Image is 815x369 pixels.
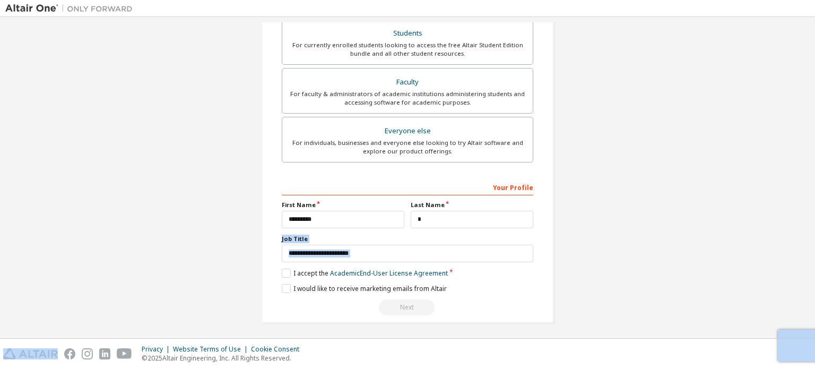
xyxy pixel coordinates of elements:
a: Academic End-User License Agreement [330,269,448,278]
div: Students [289,26,526,41]
div: For faculty & administrators of academic institutions administering students and accessing softwa... [289,90,526,107]
label: First Name [282,201,404,209]
label: I would like to receive marketing emails from Altair [282,284,447,293]
div: Your Profile [282,178,533,195]
img: facebook.svg [64,348,75,359]
div: Website Terms of Use [173,345,251,354]
label: Job Title [282,235,533,243]
img: instagram.svg [82,348,93,359]
label: I accept the [282,269,448,278]
div: For individuals, businesses and everyone else looking to try Altair software and explore our prod... [289,139,526,156]
img: linkedin.svg [99,348,110,359]
div: Everyone else [289,124,526,139]
p: © 2025 Altair Engineering, Inc. All Rights Reserved. [142,354,306,363]
div: Provide a valid email to continue [282,299,533,315]
img: Altair One [5,3,138,14]
img: altair_logo.svg [3,348,58,359]
div: Cookie Consent [251,345,306,354]
div: Privacy [142,345,173,354]
label: Last Name [411,201,533,209]
div: For currently enrolled students looking to access the free Altair Student Edition bundle and all ... [289,41,526,58]
div: Faculty [289,75,526,90]
img: youtube.svg [117,348,132,359]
